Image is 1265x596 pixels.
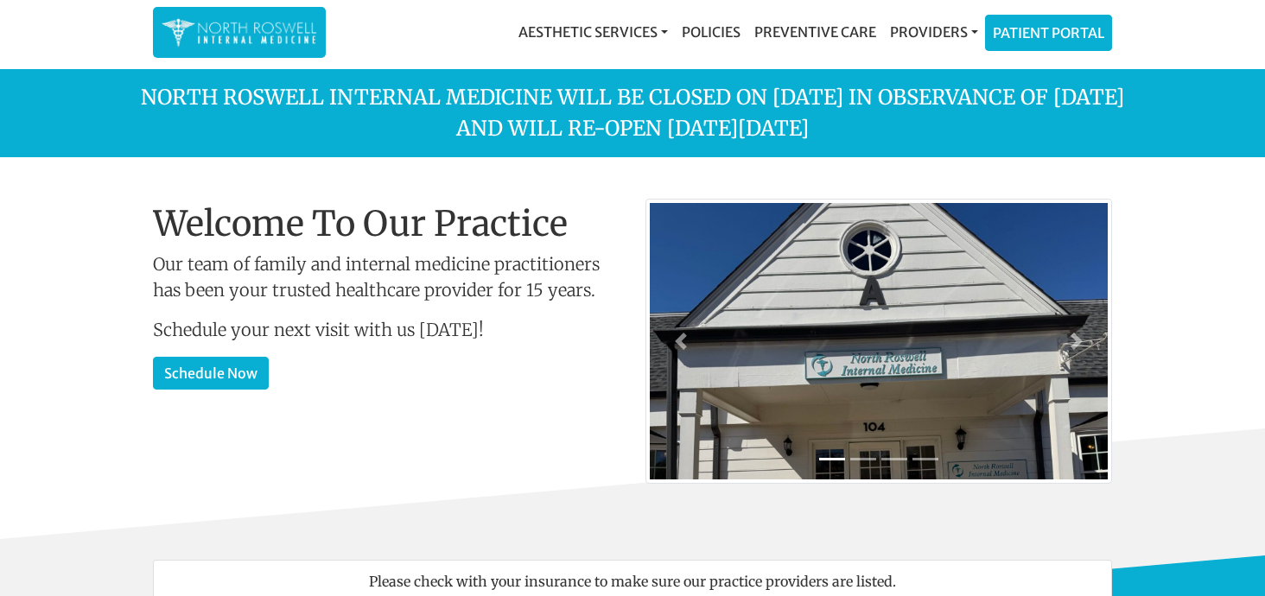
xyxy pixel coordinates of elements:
[153,357,269,390] a: Schedule Now
[153,203,620,244] h1: Welcome To Our Practice
[153,251,620,303] p: Our team of family and internal medicine practitioners has been your trusted healthcare provider ...
[986,16,1111,50] a: Patient Portal
[747,15,883,49] a: Preventive Care
[883,15,985,49] a: Providers
[162,16,317,49] img: North Roswell Internal Medicine
[512,15,675,49] a: Aesthetic Services
[153,317,620,343] p: Schedule your next visit with us [DATE]!
[675,15,747,49] a: Policies
[140,82,1125,144] p: North Roswell Internal Medicine will be closed on [DATE] in observance of [DATE] and will re-open...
